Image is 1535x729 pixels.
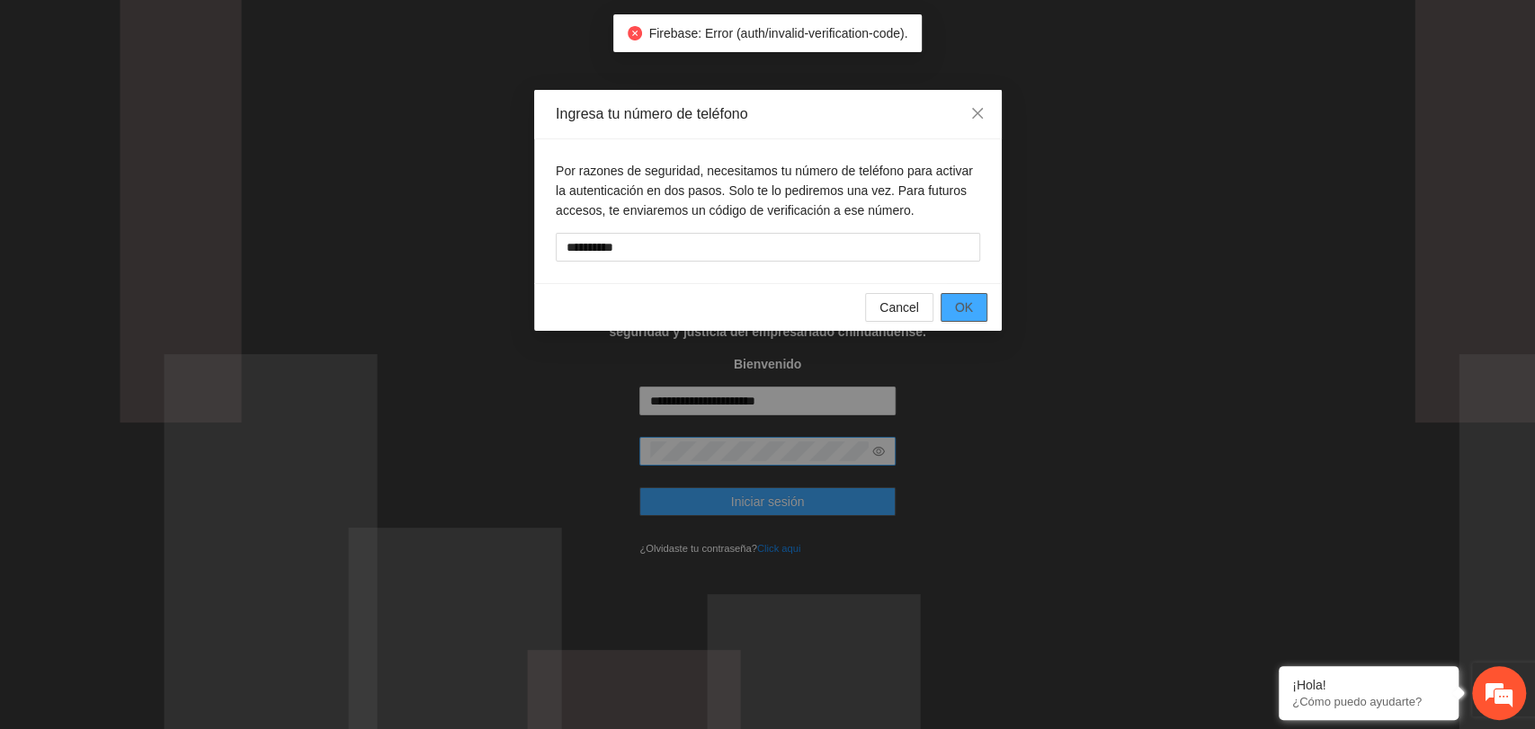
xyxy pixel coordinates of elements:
[953,90,1002,138] button: Close
[954,298,972,317] span: OK
[628,26,642,40] span: close-circle
[9,491,343,554] textarea: Escriba su mensaje y pulse “Intro”
[879,298,919,317] span: Cancel
[649,26,908,40] span: Firebase: Error (auth/invalid-verification-code).
[556,161,980,220] p: Por razones de seguridad, necesitamos tu número de teléfono para activar la autenticación en dos ...
[556,104,980,124] div: Ingresa tu número de teléfono
[1292,695,1445,708] p: ¿Cómo puedo ayudarte?
[94,92,302,115] div: Chatee con nosotros ahora
[940,293,986,322] button: OK
[104,240,248,422] span: Estamos en línea.
[1292,678,1445,692] div: ¡Hola!
[970,106,985,120] span: close
[865,293,933,322] button: Cancel
[295,9,338,52] div: Minimizar ventana de chat en vivo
